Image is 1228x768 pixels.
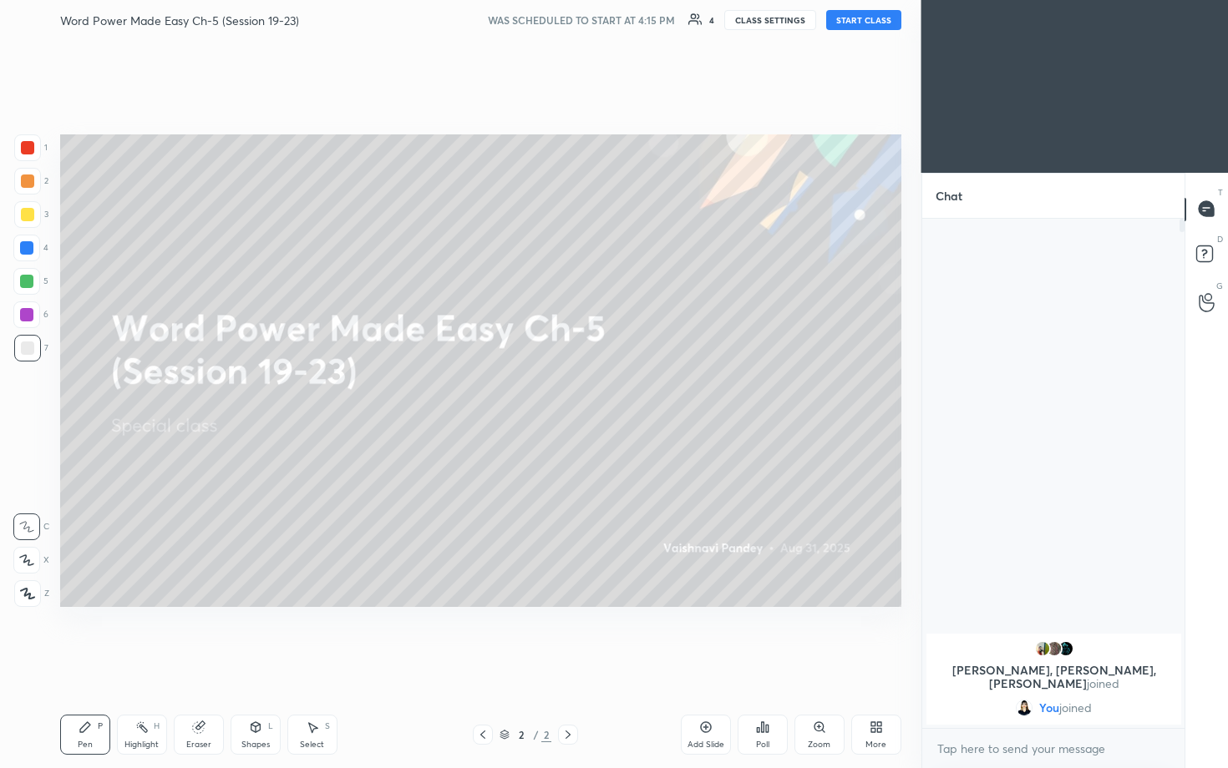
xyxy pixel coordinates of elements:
div: 5 [13,268,48,295]
div: Poll [756,740,769,749]
button: START CLASS [826,10,901,30]
span: You [1039,701,1059,715]
div: 2 [541,727,551,742]
h4: Word Power Made Easy Ch-5 (Session 19-23) [60,13,299,28]
div: X [13,547,49,573]
img: 936cb18f66d14e0491db4d26f421cb83.jpg [1045,640,1062,657]
div: Pen [78,740,93,749]
div: S [325,722,330,730]
div: P [98,722,103,730]
img: 95b184c85484453a8f84b541b34e1dd5.jpg [1033,640,1050,657]
div: 6 [13,301,48,328]
img: a505c4d8005146568ead59535ad79292.jpg [1057,640,1073,657]
div: / [533,730,538,740]
div: 1 [14,134,48,161]
div: Shapes [241,740,270,749]
p: Chat [922,174,976,218]
p: D [1217,233,1223,245]
div: 3 [14,201,48,228]
div: Eraser [186,740,211,749]
div: grid [922,630,1185,728]
div: 7 [14,335,48,361]
div: L [268,722,273,730]
div: 4 [13,235,48,261]
div: Select [300,740,324,749]
div: 2 [14,168,48,195]
p: G [1216,280,1223,292]
div: Highlight [124,740,159,749]
img: 6cbd550340494928a88baab9f5add83d.jpg [1016,700,1033,716]
p: [PERSON_NAME], [PERSON_NAME], [PERSON_NAME] [936,664,1171,690]
h5: WAS SCHEDULED TO START AT 4:15 PM [488,13,675,28]
div: Z [14,580,49,607]
p: T [1218,186,1223,199]
div: 4 [709,16,714,24]
div: H [154,722,160,730]
div: C [13,513,49,540]
div: Add Slide [688,740,724,749]
span: joined [1086,675,1119,691]
div: 2 [513,730,530,740]
button: CLASS SETTINGS [724,10,816,30]
div: More [865,740,886,749]
div: Zoom [808,740,830,749]
span: joined [1059,701,1092,715]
